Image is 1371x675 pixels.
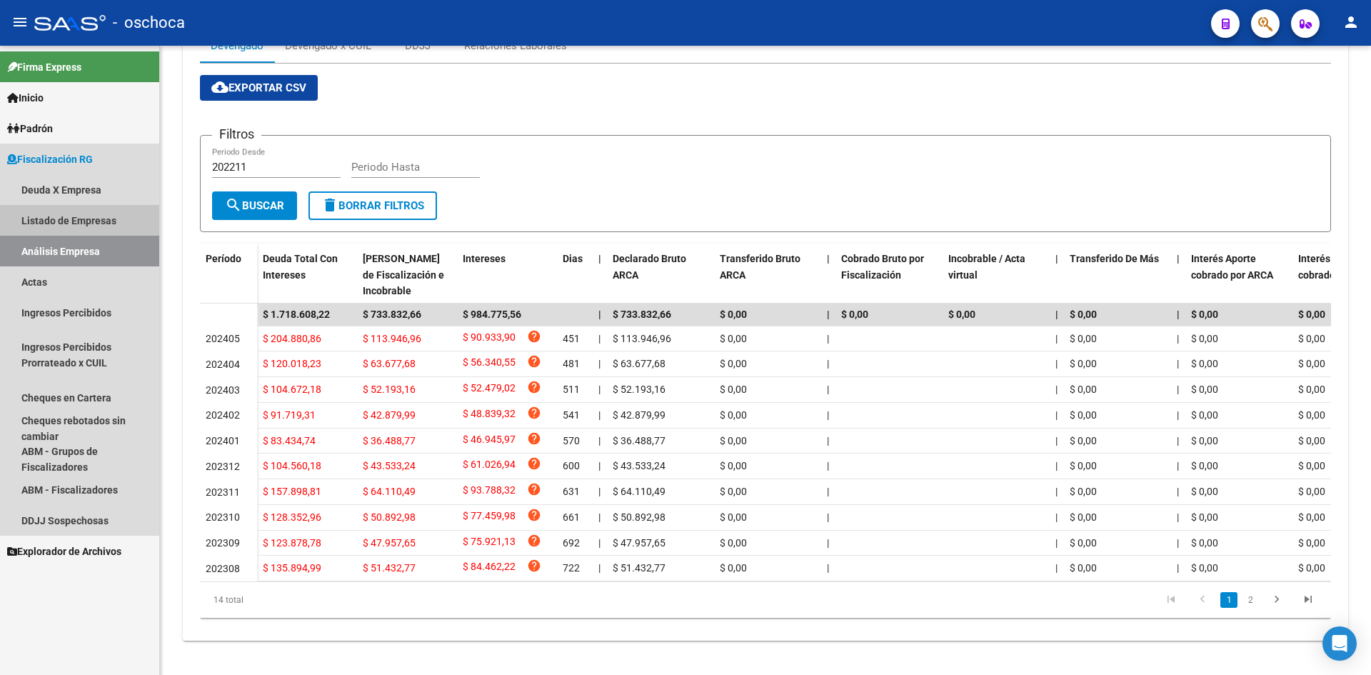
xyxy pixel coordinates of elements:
span: | [1055,384,1058,395]
span: $ 91.719,31 [263,409,316,421]
span: $ 0,00 [1298,537,1325,549]
span: $ 0,00 [720,333,747,344]
span: $ 47.957,65 [363,537,416,549]
span: 202401 [206,435,240,446]
span: $ 0,00 [1298,358,1325,369]
span: $ 52.193,16 [363,384,416,395]
datatable-header-cell: | [1050,244,1064,306]
i: help [527,482,541,496]
span: | [1055,537,1058,549]
datatable-header-cell: Período [200,244,257,304]
span: Deuda Total Con Intereses [263,253,338,281]
button: Buscar [212,191,297,220]
span: $ 43.533,24 [613,460,666,471]
span: | [1177,537,1179,549]
mat-icon: menu [11,14,29,31]
span: $ 0,00 [720,384,747,395]
span: | [598,486,601,497]
span: $ 0,00 [1070,309,1097,320]
datatable-header-cell: Deuda Total Con Intereses [257,244,357,306]
span: | [598,333,601,344]
span: | [827,460,829,471]
div: Devengado x CUIL [285,38,371,54]
span: Firma Express [7,59,81,75]
span: $ 0,00 [1191,358,1218,369]
span: | [1177,384,1179,395]
span: 202404 [206,359,240,370]
div: 14 total [200,582,423,618]
span: $ 0,00 [1298,460,1325,471]
span: $ 48.839,32 [463,406,516,425]
span: $ 0,00 [1191,460,1218,471]
span: $ 63.677,68 [613,358,666,369]
i: help [527,431,541,446]
span: Dias [563,253,583,264]
mat-icon: search [225,196,242,214]
span: $ 64.110,49 [613,486,666,497]
span: | [1055,562,1058,574]
span: $ 64.110,49 [363,486,416,497]
span: $ 0,00 [1070,511,1097,523]
span: Exportar CSV [211,81,306,94]
span: $ 0,00 [948,309,975,320]
datatable-header-cell: Incobrable / Acta virtual [943,244,1050,306]
a: go to last page [1295,592,1322,608]
i: help [527,456,541,471]
i: help [527,406,541,420]
span: $ 0,00 [1298,409,1325,421]
mat-icon: cloud_download [211,79,228,96]
span: Transferido Bruto ARCA [720,253,800,281]
span: $ 47.957,65 [613,537,666,549]
span: 202402 [206,409,240,421]
span: $ 36.488,77 [613,435,666,446]
span: | [827,409,829,421]
span: | [827,358,829,369]
span: $ 50.892,98 [363,511,416,523]
h3: Filtros [212,124,261,144]
span: 570 [563,435,580,446]
span: $ 50.892,98 [613,511,666,523]
span: | [598,358,601,369]
span: 600 [563,460,580,471]
datatable-header-cell: Interés Aporte cobrado por ARCA [1185,244,1292,306]
datatable-header-cell: Deuda Bruta Neto de Fiscalización e Incobrable [357,244,457,306]
span: $ 0,00 [1070,435,1097,446]
span: 661 [563,511,580,523]
span: $ 0,00 [720,460,747,471]
span: | [827,309,830,320]
span: | [598,511,601,523]
span: | [1055,511,1058,523]
a: 1 [1220,592,1237,608]
span: | [1055,409,1058,421]
span: $ 204.880,86 [263,333,321,344]
a: go to next page [1263,592,1290,608]
span: $ 0,00 [1191,435,1218,446]
span: | [1177,333,1179,344]
span: | [598,309,601,320]
span: Explorador de Archivos [7,544,121,559]
span: $ 83.434,74 [263,435,316,446]
span: 202311 [206,486,240,498]
span: $ 0,00 [1070,562,1097,574]
span: | [827,486,829,497]
span: Borrar Filtros [321,199,424,212]
datatable-header-cell: Dias [557,244,593,306]
span: $ 51.432,77 [613,562,666,574]
span: | [598,435,601,446]
span: | [1177,511,1179,523]
datatable-header-cell: Transferido De Más [1064,244,1171,306]
span: $ 0,00 [720,511,747,523]
span: $ 733.832,66 [613,309,671,320]
mat-icon: delete [321,196,338,214]
datatable-header-cell: | [593,244,607,306]
div: Open Intercom Messenger [1322,626,1357,661]
span: 202310 [206,511,240,523]
span: $ 0,00 [1191,511,1218,523]
span: $ 157.898,81 [263,486,321,497]
span: | [1177,253,1180,264]
span: $ 0,00 [1191,562,1218,574]
button: Borrar Filtros [308,191,437,220]
span: $ 128.352,96 [263,511,321,523]
span: $ 0,00 [1298,384,1325,395]
span: | [1055,358,1058,369]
